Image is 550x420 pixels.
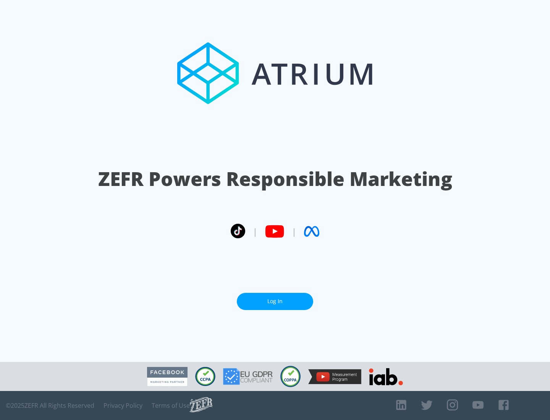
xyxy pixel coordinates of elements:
span: | [292,226,296,237]
img: CCPA Compliant [195,367,215,386]
img: GDPR Compliant [223,368,273,385]
span: © 2025 ZEFR All Rights Reserved [6,402,94,409]
span: | [253,226,257,237]
img: IAB [369,368,403,385]
a: Log In [237,293,313,310]
a: Terms of Use [152,402,190,409]
h1: ZEFR Powers Responsible Marketing [98,166,452,192]
img: Facebook Marketing Partner [147,367,188,386]
img: COPPA Compliant [280,366,301,387]
img: YouTube Measurement Program [308,369,361,384]
a: Privacy Policy [104,402,142,409]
